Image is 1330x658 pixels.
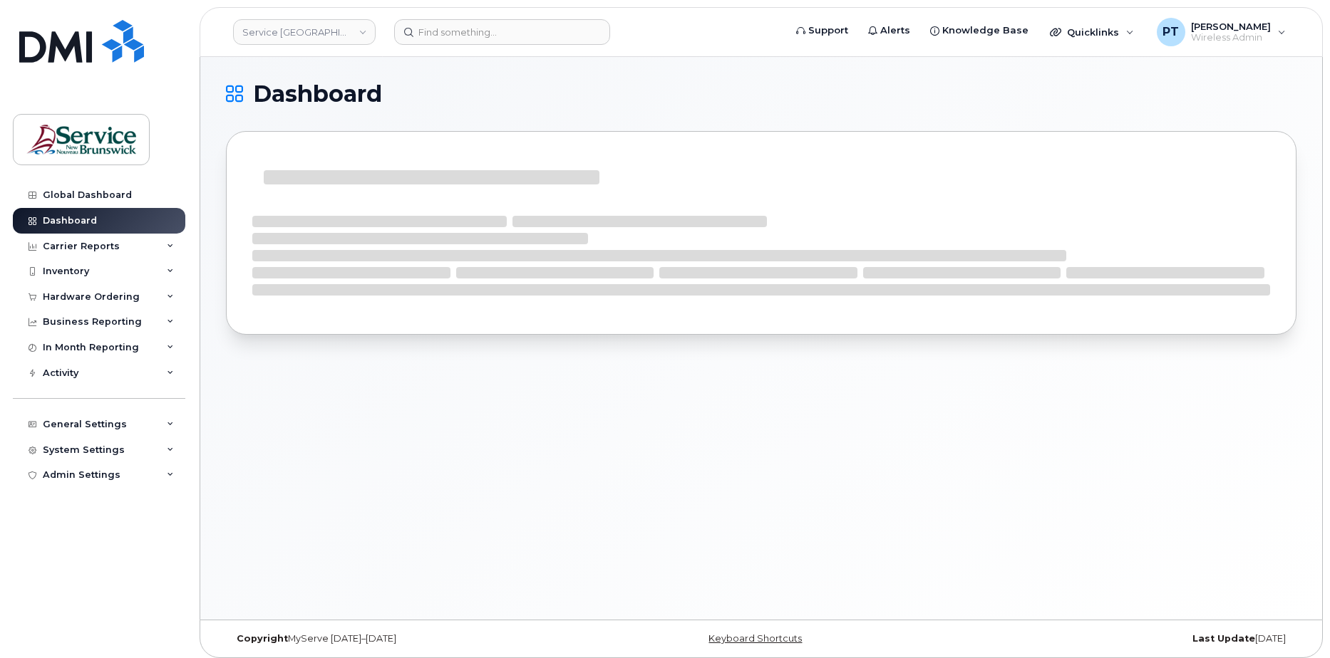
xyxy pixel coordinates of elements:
[1192,633,1255,644] strong: Last Update
[939,633,1297,644] div: [DATE]
[237,633,288,644] strong: Copyright
[226,633,583,644] div: MyServe [DATE]–[DATE]
[253,83,382,105] span: Dashboard
[708,633,802,644] a: Keyboard Shortcuts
